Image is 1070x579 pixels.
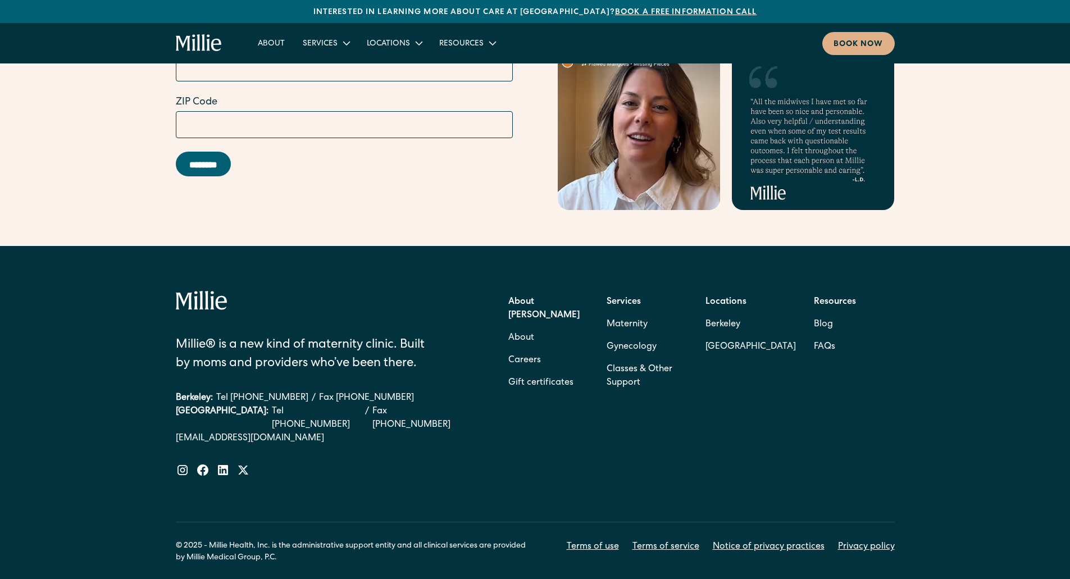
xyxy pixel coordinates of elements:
strong: Resources [814,298,856,307]
div: [GEOGRAPHIC_DATA]: [176,405,268,432]
a: Terms of service [632,540,699,554]
div: Resources [439,38,484,50]
a: About [249,34,294,52]
a: FAQs [814,336,835,358]
a: Book now [822,32,895,55]
div: Resources [430,34,504,52]
a: Privacy policy [838,540,895,554]
a: Book a free information call [615,8,757,16]
a: About [508,327,534,349]
strong: Services [607,298,641,307]
a: Terms of use [567,540,619,554]
div: Services [303,38,338,50]
a: Careers [508,349,541,372]
div: / [365,405,369,432]
a: Classes & Other Support [607,358,687,394]
a: [GEOGRAPHIC_DATA] [705,336,796,358]
div: Book now [834,39,884,51]
div: Berkeley: [176,391,213,405]
div: Locations [358,34,430,52]
a: Blog [814,313,833,336]
label: ZIP Code [176,95,513,110]
div: Locations [367,38,410,50]
a: [EMAIL_ADDRESS][DOMAIN_NAME] [176,432,466,445]
a: Notice of privacy practices [713,540,825,554]
a: Berkeley [705,313,796,336]
a: home [176,34,222,52]
a: Maternity [607,313,648,336]
a: Gynecology [607,336,657,358]
div: / [312,391,316,405]
a: Fax [PHONE_NUMBER] [319,391,414,405]
strong: About [PERSON_NAME] [508,298,580,320]
a: Tel [PHONE_NUMBER] [216,391,308,405]
div: © 2025 - Millie Health, Inc. is the administrative support entity and all clinical services are p... [176,540,535,564]
strong: Locations [705,298,746,307]
a: Gift certificates [508,372,573,394]
div: Services [294,34,358,52]
a: Fax [PHONE_NUMBER] [372,405,465,432]
div: Millie® is a new kind of maternity clinic. Built by moms and providers who’ve been there. [176,336,440,373]
a: Tel [PHONE_NUMBER] [272,405,362,432]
